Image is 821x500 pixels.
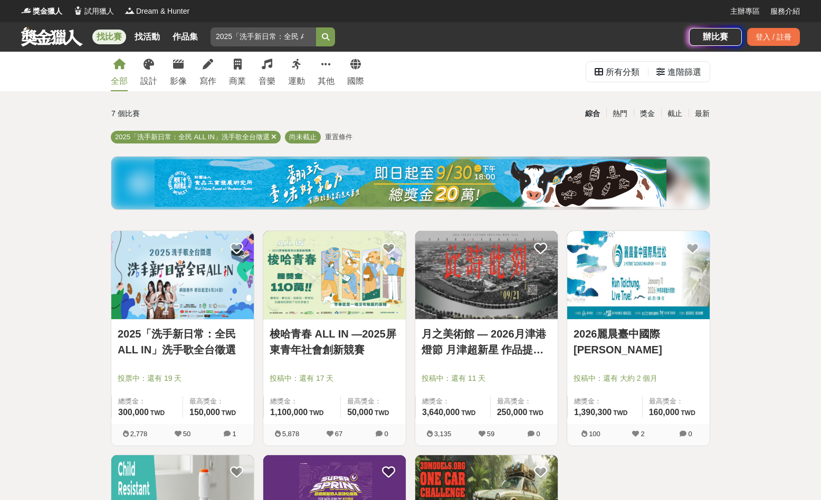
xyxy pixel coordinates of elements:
[536,430,540,438] span: 0
[270,326,399,358] a: 梭哈青春 ALL IN —2025屏東青年社會創新競賽
[567,231,710,319] img: Cover Image
[689,104,716,123] div: 最新
[199,75,216,88] div: 寫作
[168,30,202,44] a: 作品集
[118,408,149,417] span: 300,000
[667,62,701,83] div: 進階篩選
[384,430,388,438] span: 0
[681,409,695,417] span: TWD
[211,27,316,46] input: 2025 反詐視界—全國影片競賽
[270,408,308,417] span: 1,100,000
[461,409,475,417] span: TWD
[222,409,236,417] span: TWD
[574,326,703,358] a: 2026麗晨臺中國際[PERSON_NAME]
[689,28,742,46] a: 辦比賽
[150,409,165,417] span: TWD
[189,408,220,417] span: 150,000
[606,104,634,123] div: 熱門
[92,30,126,44] a: 找比賽
[589,430,600,438] span: 100
[770,6,800,17] a: 服務介紹
[574,396,636,407] span: 總獎金：
[347,75,364,88] div: 國際
[136,6,189,17] span: Dream & Hunter
[487,430,494,438] span: 59
[641,430,644,438] span: 2
[199,52,216,91] a: 寫作
[282,430,300,438] span: 5,878
[579,104,606,123] div: 綜合
[130,430,148,438] span: 2,778
[155,159,666,207] img: ea6d37ea-8c75-4c97-b408-685919e50f13.jpg
[125,5,135,16] img: Logo
[118,373,247,384] span: 投票中：還有 19 天
[111,231,254,319] img: Cover Image
[529,409,543,417] span: TWD
[574,408,612,417] span: 1,390,300
[415,231,558,320] a: Cover Image
[497,396,551,407] span: 最高獎金：
[21,6,62,17] a: Logo獎金獵人
[434,430,452,438] span: 3,135
[259,75,275,88] div: 音樂
[229,52,246,91] a: 商業
[189,396,247,407] span: 最高獎金：
[130,30,164,44] a: 找活動
[33,6,62,17] span: 獎金獵人
[289,133,317,141] span: 尚未截止
[347,408,373,417] span: 50,000
[649,408,680,417] span: 160,000
[747,28,800,46] div: 登入 / 註冊
[422,408,460,417] span: 3,640,000
[229,75,246,88] div: 商業
[125,6,189,17] a: LogoDream & Hunter
[84,6,114,17] span: 試用獵人
[170,52,187,91] a: 影像
[140,75,157,88] div: 設計
[73,6,114,17] a: Logo試用獵人
[606,62,639,83] div: 所有分類
[415,231,558,319] img: Cover Image
[309,409,323,417] span: TWD
[170,75,187,88] div: 影像
[497,408,528,417] span: 250,000
[263,231,406,320] a: Cover Image
[232,430,236,438] span: 1
[649,396,703,407] span: 最高獎金：
[661,104,689,123] div: 截止
[111,231,254,320] a: Cover Image
[318,75,335,88] div: 其他
[634,104,661,123] div: 獎金
[288,75,305,88] div: 運動
[111,52,128,91] a: 全部
[111,75,128,88] div: 全部
[270,373,399,384] span: 投稿中：還有 17 天
[325,133,352,141] span: 重置條件
[688,430,692,438] span: 0
[335,430,342,438] span: 67
[270,396,334,407] span: 總獎金：
[318,52,335,91] a: 其他
[422,396,484,407] span: 總獎金：
[21,5,32,16] img: Logo
[263,231,406,319] img: Cover Image
[422,373,551,384] span: 投稿中：還有 11 天
[118,326,247,358] a: 2025「洗手新日常：全民 ALL IN」洗手歌全台徵選
[183,430,190,438] span: 50
[574,373,703,384] span: 投稿中：還有 大約 2 個月
[118,396,176,407] span: 總獎金：
[347,396,399,407] span: 最高獎金：
[422,326,551,358] a: 月之美術館 — 2026月津港燈節 月津超新星 作品提案徵選計畫 〈OPEN CALL〉
[567,231,710,320] a: Cover Image
[730,6,760,17] a: 主辦專區
[115,133,270,141] span: 2025「洗手新日常：全民 ALL IN」洗手歌全台徵選
[111,104,310,123] div: 7 個比賽
[140,52,157,91] a: 設計
[375,409,389,417] span: TWD
[73,5,83,16] img: Logo
[288,52,305,91] a: 運動
[613,409,627,417] span: TWD
[347,52,364,91] a: 國際
[259,52,275,91] a: 音樂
